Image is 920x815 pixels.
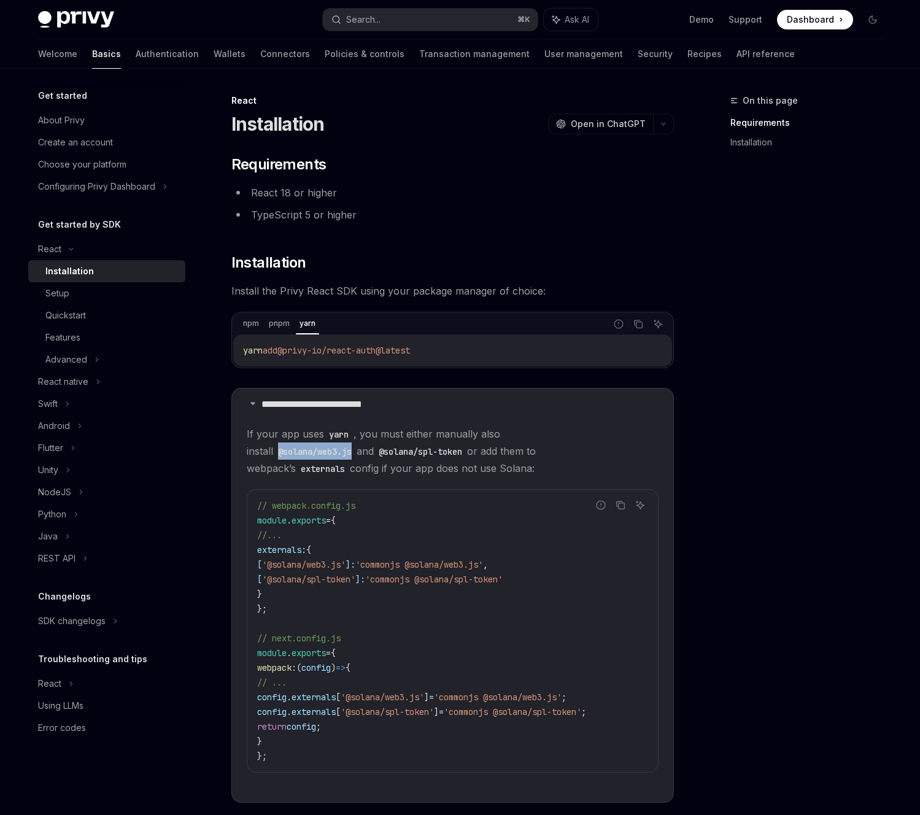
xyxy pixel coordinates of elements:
span: [ [257,559,262,570]
span: externals [292,692,336,703]
div: Python [38,507,66,522]
a: Requirements [730,113,892,133]
span: . [287,515,292,526]
div: SDK changelogs [38,614,106,628]
span: //... [257,530,282,541]
div: NodeJS [38,485,71,500]
button: Ask AI [632,497,648,513]
button: Ask AI [544,9,598,31]
span: externals: [257,544,306,555]
div: npm [239,316,263,331]
span: . [287,692,292,703]
span: '@solana/spl-token' [341,706,434,717]
button: Open in ChatGPT [548,114,653,134]
a: Transaction management [419,39,530,69]
span: exports [292,647,326,659]
span: ⌘ K [517,15,530,25]
span: module [257,647,287,659]
div: Advanced [45,352,87,367]
span: => [336,662,346,673]
span: ; [316,721,321,732]
span: ] [424,692,429,703]
span: Requirements [231,155,327,174]
span: Install the Privy React SDK using your package manager of choice: [231,282,674,299]
span: If your app uses , you must either manually also install and or add them to webpack’s config if y... [247,425,659,477]
div: React native [38,374,88,389]
span: ( [296,662,301,673]
div: React [38,676,61,691]
img: dark logo [38,11,114,28]
span: [ [257,574,262,585]
span: // webpack.config.js [257,500,355,511]
h5: Troubleshooting and tips [38,652,147,666]
a: Policies & controls [325,39,404,69]
a: Demo [689,14,714,26]
a: Features [28,326,185,349]
button: Ask AI [650,316,666,332]
div: React [38,242,61,257]
span: Installation [231,253,306,272]
div: Quickstart [45,308,86,323]
div: yarn [296,316,319,331]
span: add [263,345,277,356]
h5: Get started [38,88,87,103]
a: Basics [92,39,121,69]
span: webpack [257,662,292,673]
li: TypeScript 5 or higher [231,206,674,223]
div: Error codes [38,720,86,735]
span: { [346,662,350,673]
span: ) [331,662,336,673]
button: Copy the contents from the code block [630,316,646,332]
div: Swift [38,396,58,411]
button: Toggle dark mode [863,10,883,29]
span: '@solana/web3.js' [262,559,346,570]
div: Setup [45,286,69,301]
div: Configuring Privy Dashboard [38,179,155,194]
span: [ [336,692,341,703]
span: }; [257,751,267,762]
code: @solana/spl-token [374,445,467,458]
span: yarn [243,345,263,356]
span: config [257,706,287,717]
div: Installation [45,264,94,279]
span: { [306,544,311,555]
a: User management [544,39,623,69]
div: Java [38,529,58,544]
div: React [231,95,674,107]
a: Using LLMs [28,695,185,717]
code: externals [296,462,350,476]
span: ; [562,692,566,703]
a: Error codes [28,717,185,739]
span: Dashboard [787,14,834,26]
a: Create an account [28,131,185,153]
span: exports [292,515,326,526]
h5: Get started by SDK [38,217,121,232]
span: . [287,706,292,717]
h5: Changelogs [38,589,91,604]
span: ] [434,706,439,717]
span: . [287,647,292,659]
span: ; [581,706,586,717]
span: // next.config.js [257,633,341,644]
div: Unity [38,463,58,477]
a: Choose your platform [28,153,185,176]
span: // ... [257,677,287,688]
span: On this page [743,93,798,108]
h1: Installation [231,113,325,135]
span: } [257,589,262,600]
span: '@solana/web3.js' [341,692,424,703]
span: 'commonjs @solana/spl-token' [444,706,581,717]
a: Quickstart [28,304,185,326]
code: @solana/web3.js [273,445,357,458]
span: 'commonjs @solana/web3.js' [355,559,483,570]
div: pnpm [265,316,293,331]
span: ]: [355,574,365,585]
a: Support [729,14,762,26]
div: Features [45,330,80,345]
div: Search... [346,12,381,27]
div: Create an account [38,135,113,150]
span: { [331,647,336,659]
span: : [292,662,296,673]
a: Installation [28,260,185,282]
a: Security [638,39,673,69]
